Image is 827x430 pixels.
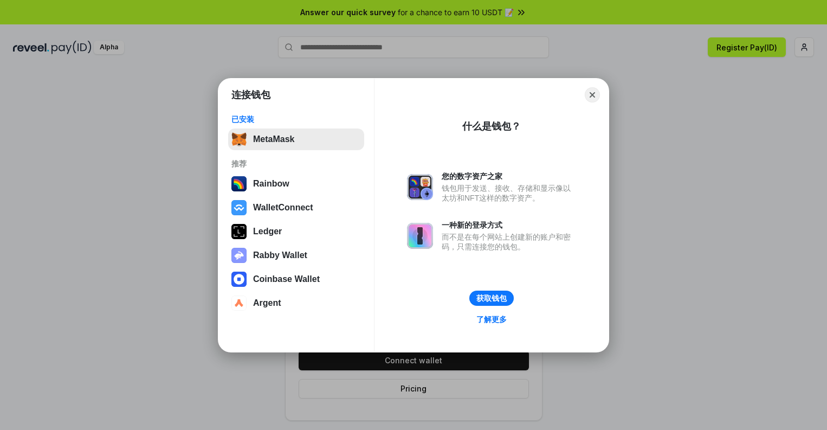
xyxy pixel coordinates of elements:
div: Ledger [253,227,282,236]
button: Argent [228,292,364,314]
button: Close [585,87,600,102]
div: 一种新的登录方式 [442,220,576,230]
img: svg+xml,%3Csvg%20width%3D%22120%22%20height%3D%22120%22%20viewBox%3D%220%200%20120%20120%22%20fil... [231,176,247,191]
div: Coinbase Wallet [253,274,320,284]
button: 获取钱包 [469,291,514,306]
div: WalletConnect [253,203,313,213]
div: 而不是在每个网站上创建新的账户和密码，只需连接您的钱包。 [442,232,576,252]
h1: 连接钱包 [231,88,270,101]
img: svg+xml,%3Csvg%20xmlns%3D%22http%3A%2F%2Fwww.w3.org%2F2000%2Fsvg%22%20fill%3D%22none%22%20viewBox... [407,223,433,249]
button: Coinbase Wallet [228,268,364,290]
button: Rabby Wallet [228,245,364,266]
button: Rainbow [228,173,364,195]
div: Argent [253,298,281,308]
div: 什么是钱包？ [462,120,521,133]
img: svg+xml,%3Csvg%20width%3D%2228%22%20height%3D%2228%22%20viewBox%3D%220%200%2028%2028%22%20fill%3D... [231,272,247,287]
div: 获取钱包 [476,293,507,303]
div: 钱包用于发送、接收、存储和显示像以太坊和NFT这样的数字资产。 [442,183,576,203]
div: Rabby Wallet [253,251,307,260]
img: svg+xml,%3Csvg%20xmlns%3D%22http%3A%2F%2Fwww.w3.org%2F2000%2Fsvg%22%20fill%3D%22none%22%20viewBox... [407,174,433,200]
img: svg+xml,%3Csvg%20width%3D%2228%22%20height%3D%2228%22%20viewBox%3D%220%200%2028%2028%22%20fill%3D... [231,296,247,311]
img: svg+xml,%3Csvg%20xmlns%3D%22http%3A%2F%2Fwww.w3.org%2F2000%2Fsvg%22%20fill%3D%22none%22%20viewBox... [231,248,247,263]
button: WalletConnect [228,197,364,219]
a: 了解更多 [470,312,513,326]
div: Rainbow [253,179,289,189]
img: svg+xml,%3Csvg%20width%3D%2228%22%20height%3D%2228%22%20viewBox%3D%220%200%2028%2028%22%20fill%3D... [231,200,247,215]
div: MetaMask [253,134,294,144]
button: Ledger [228,221,364,242]
div: 已安装 [231,114,361,124]
div: 了解更多 [476,315,507,324]
div: 推荐 [231,159,361,169]
button: MetaMask [228,129,364,150]
div: 您的数字资产之家 [442,171,576,181]
img: svg+xml,%3Csvg%20fill%3D%22none%22%20height%3D%2233%22%20viewBox%3D%220%200%2035%2033%22%20width%... [231,132,247,147]
img: svg+xml,%3Csvg%20xmlns%3D%22http%3A%2F%2Fwww.w3.org%2F2000%2Fsvg%22%20width%3D%2228%22%20height%3... [231,224,247,239]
